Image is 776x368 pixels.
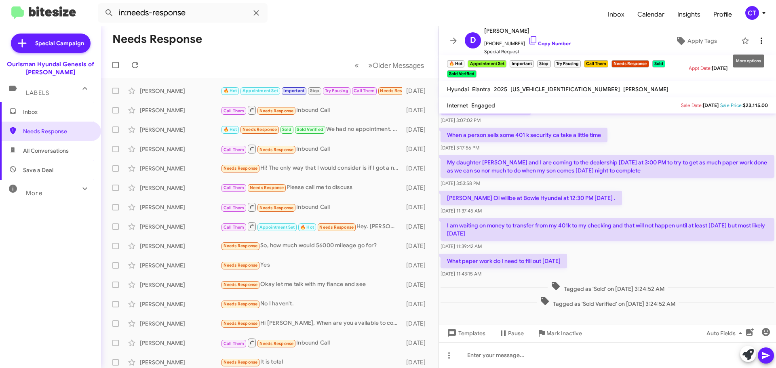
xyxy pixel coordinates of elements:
div: [PERSON_NAME] [140,164,221,172]
div: [DATE] [402,261,432,269]
span: Try Pausing [325,88,348,93]
small: Stop [537,60,550,67]
div: More options [733,55,764,67]
span: Needs Response [224,263,258,268]
div: [PERSON_NAME] [140,261,221,269]
p: I am waiting on money to transfer from my 401k to my checking and that will not happen until at l... [441,218,774,241]
span: [PERSON_NAME] [484,26,571,36]
button: Previous [350,57,364,74]
span: Inbox [601,3,631,26]
span: D [470,34,476,47]
span: Call Them [224,108,245,114]
button: Apply Tags [654,34,737,48]
div: [DATE] [402,203,432,211]
span: Needs Response [380,88,414,93]
div: [DATE] [402,184,432,192]
div: [PERSON_NAME] [140,106,221,114]
span: 🔥 Hot [300,225,314,230]
button: Templates [439,326,492,341]
a: Profile [707,3,738,26]
small: Try Pausing [554,60,581,67]
div: Hi! The only way that I would consider is if I got a newer palisade for close to the same monthly... [221,164,402,173]
span: [US_VEHICLE_IDENTIFICATION_NUMBER] [510,86,620,93]
span: Needs Response [224,166,258,171]
span: Save a Deal [23,166,53,174]
div: Inbound Call [221,202,402,212]
span: Needs Response [23,127,92,135]
div: What paper work do I need to fill out [DATE] [221,86,402,95]
div: We had no appointment. We didn't even get a call that [PERSON_NAME] promised to make said appoint... [221,125,402,134]
span: « [354,60,359,70]
a: Special Campaign [11,34,91,53]
span: Needs Response [224,360,258,365]
span: Tagged as 'Sold' on [DATE] 3:24:52 AM [548,281,668,293]
span: 🔥 Hot [224,127,237,132]
div: [DATE] [402,320,432,328]
div: [PERSON_NAME] [140,223,221,231]
span: [DATE] 3:07:02 PM [441,117,481,123]
span: Needs Response [259,341,294,346]
div: [PERSON_NAME] [140,339,221,347]
span: Important [283,88,304,93]
span: Labels [26,89,49,97]
div: [PERSON_NAME] [140,145,221,153]
div: [DATE] [402,358,432,366]
div: Hey. [PERSON_NAME] if I can have your direct number and extenion,please send to me. [221,221,402,231]
div: [PERSON_NAME] [140,87,221,95]
span: Needs Response [259,108,294,114]
button: Mark Inactive [530,326,588,341]
span: [DATE] 11:37:45 AM [441,208,482,214]
a: Copy Number [528,40,571,46]
span: [DATE] 11:39:42 AM [441,243,482,249]
span: [PHONE_NUMBER] [484,36,571,48]
div: [PERSON_NAME] [140,358,221,366]
a: Insights [671,3,707,26]
h1: Needs Response [112,33,202,46]
small: Sold [652,60,665,67]
small: Needs Response [612,60,649,67]
span: [DATE] [703,102,719,108]
nav: Page navigation example [350,57,429,74]
p: My daughter [PERSON_NAME] and I are coming to the dealership [DATE] at 3:00 PM to try to get as m... [441,155,774,178]
span: Stop [310,88,320,93]
span: Special Campaign [35,39,84,47]
span: Special Request [484,48,571,56]
span: Call Them [224,185,245,190]
span: Appointment Set [259,225,295,230]
div: [DATE] [402,126,432,134]
div: [DATE] [402,87,432,95]
span: Sale Price: [720,102,743,108]
small: Appointment Set [468,60,506,67]
span: Inbox [23,108,92,116]
small: Important [510,60,534,67]
span: Templates [445,326,485,341]
span: Sold [282,127,291,132]
span: Sold Verified [297,127,323,132]
div: No I haven't. [221,299,402,309]
div: [PERSON_NAME] [140,242,221,250]
span: Needs Response [224,301,258,307]
div: Please call me to discuss [221,183,402,192]
span: Call Them [354,88,375,93]
span: Call Them [224,225,245,230]
span: Apply Tags [687,34,717,48]
span: 🔥 Hot [224,88,237,93]
p: When a person sells some 401 k security ca take a little time [441,128,607,142]
small: Call Them [584,60,608,67]
div: [DATE] [402,242,432,250]
span: Pause [508,326,524,341]
div: Inbound Call [221,338,402,348]
span: [PERSON_NAME] [623,86,668,93]
span: [DATE] 3:53:58 PM [441,180,480,186]
div: Inbound Call [221,105,402,115]
div: [PERSON_NAME] [140,184,221,192]
span: Needs Response [259,147,294,152]
span: Elantra [472,86,491,93]
div: Hi [PERSON_NAME], When are you available to come in? [221,319,402,328]
div: [PERSON_NAME] [140,281,221,289]
div: [PERSON_NAME] [140,320,221,328]
div: So, how much would 56000 mileage go for? [221,241,402,250]
span: Hyundai [447,86,469,93]
span: Needs Response [319,225,354,230]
